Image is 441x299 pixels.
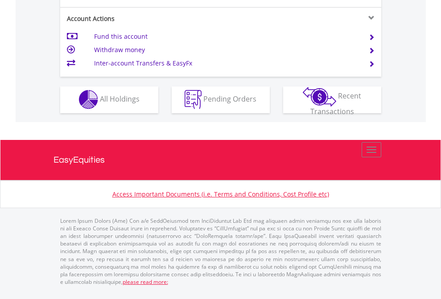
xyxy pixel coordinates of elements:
[100,94,140,104] span: All Holdings
[172,86,270,113] button: Pending Orders
[60,217,381,286] p: Lorem Ipsum Dolors (Ame) Con a/e SeddOeiusmod tem InciDiduntut Lab Etd mag aliquaen admin veniamq...
[203,94,256,104] span: Pending Orders
[54,140,388,180] a: EasyEquities
[303,87,336,106] img: transactions-zar-wht.png
[123,278,168,286] a: please read more:
[283,86,381,113] button: Recent Transactions
[60,86,158,113] button: All Holdings
[112,190,329,198] a: Access Important Documents (i.e. Terms and Conditions, Cost Profile etc)
[185,90,202,109] img: pending_instructions-wht.png
[79,90,98,109] img: holdings-wht.png
[94,30,358,43] td: Fund this account
[94,43,358,57] td: Withdraw money
[60,14,221,23] div: Account Actions
[94,57,358,70] td: Inter-account Transfers & EasyFx
[310,91,362,116] span: Recent Transactions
